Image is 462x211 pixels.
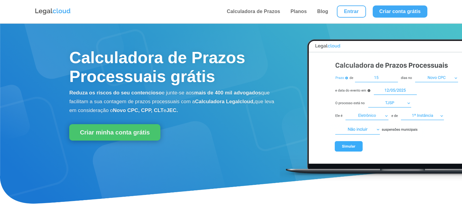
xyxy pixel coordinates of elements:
b: Calculadora Legalcloud, [195,99,255,104]
span: Calculadora de Prazos Processuais grátis [69,48,245,85]
b: JEC. [166,107,178,113]
b: Novo CPC, CPP, CLT [113,107,164,113]
img: Logo da Legalcloud [35,8,71,15]
a: Entrar [337,5,366,18]
p: e junte-se aos que facilitam a sua contagem de prazos processuais com a que leva em consideração o e [69,89,277,115]
b: mais de 400 mil advogados [194,90,261,96]
img: Calculadora de Prazos Processuais Legalcloud [280,33,462,182]
a: Criar conta grátis [373,5,427,18]
a: Calculadora de Prazos Processuais Legalcloud [280,178,462,183]
b: Reduza os riscos do seu contencioso [69,90,162,96]
a: Criar minha conta grátis [69,124,160,141]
